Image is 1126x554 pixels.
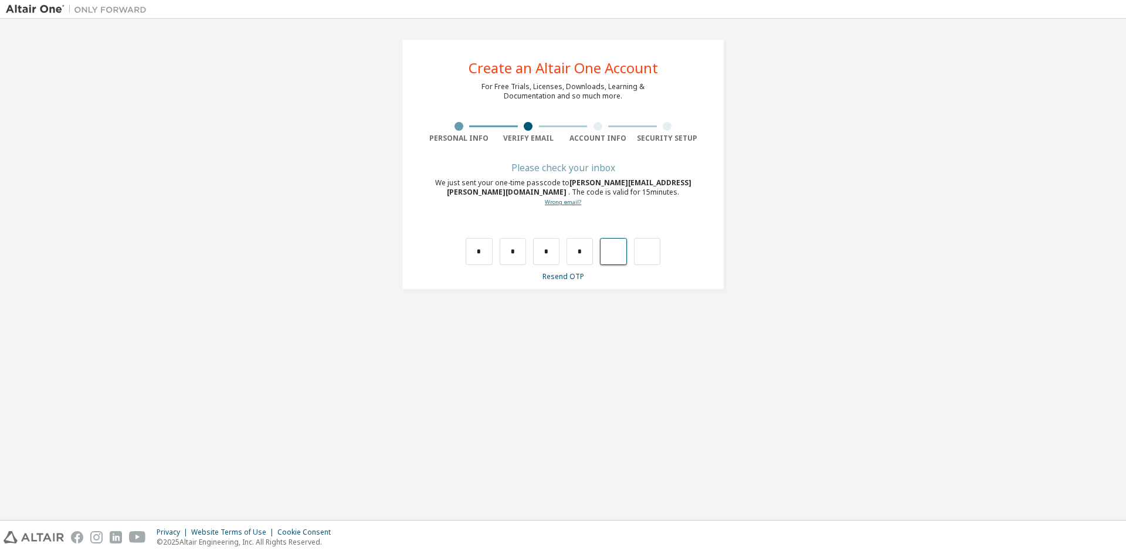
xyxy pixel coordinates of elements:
img: altair_logo.svg [4,531,64,543]
div: Account Info [563,134,633,143]
div: Website Terms of Use [191,528,277,537]
p: © 2025 Altair Engineering, Inc. All Rights Reserved. [157,537,338,547]
img: linkedin.svg [110,531,122,543]
div: We just sent your one-time passcode to . The code is valid for 15 minutes. [424,178,702,207]
div: Security Setup [633,134,703,143]
div: For Free Trials, Licenses, Downloads, Learning & Documentation and so much more. [481,82,645,101]
div: Please check your inbox [424,164,702,171]
img: instagram.svg [90,531,103,543]
div: Create an Altair One Account [469,61,658,75]
div: Privacy [157,528,191,537]
a: Go back to the registration form [545,198,581,206]
a: Resend OTP [542,271,584,281]
span: [PERSON_NAME][EMAIL_ADDRESS][PERSON_NAME][DOMAIN_NAME] [447,178,691,197]
div: Cookie Consent [277,528,338,537]
img: Altair One [6,4,152,15]
div: Personal Info [424,134,494,143]
img: facebook.svg [71,531,83,543]
img: youtube.svg [129,531,146,543]
div: Verify Email [494,134,564,143]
